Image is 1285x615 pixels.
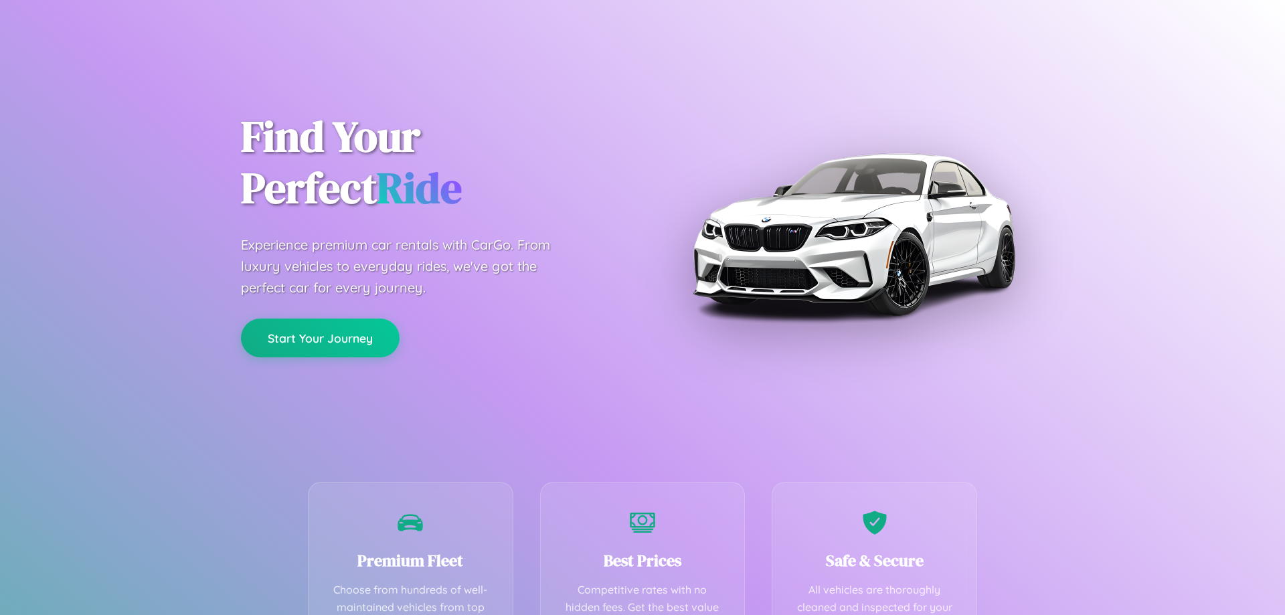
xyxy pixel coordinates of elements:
[241,234,576,298] p: Experience premium car rentals with CarGo. From luxury vehicles to everyday rides, we've got the ...
[686,67,1021,402] img: Premium BMW car rental vehicle
[792,549,956,572] h3: Safe & Secure
[241,111,622,214] h1: Find Your Perfect
[561,549,725,572] h3: Best Prices
[377,159,462,217] span: Ride
[329,549,493,572] h3: Premium Fleet
[241,319,400,357] button: Start Your Journey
